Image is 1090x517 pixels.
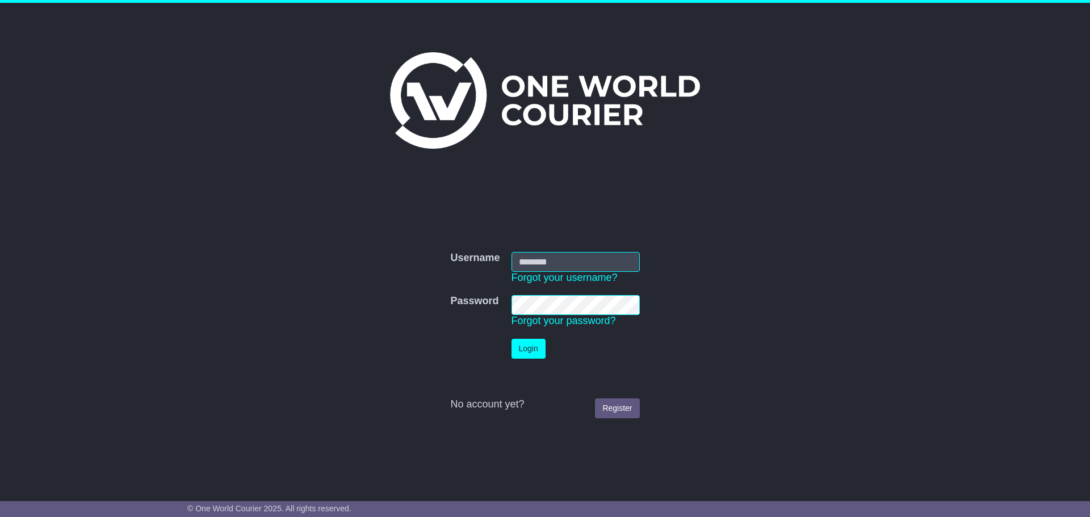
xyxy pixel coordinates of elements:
span: © One World Courier 2025. All rights reserved. [187,504,351,513]
label: Password [450,295,498,308]
a: Forgot your password? [512,315,616,326]
label: Username [450,252,500,264]
button: Login [512,339,546,359]
a: Forgot your username? [512,272,618,283]
a: Register [595,398,639,418]
div: No account yet? [450,398,639,411]
img: One World [390,52,700,149]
